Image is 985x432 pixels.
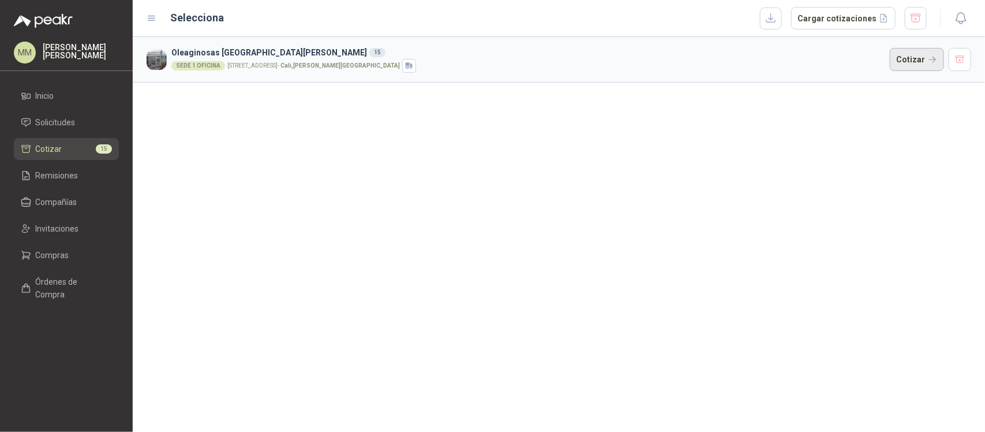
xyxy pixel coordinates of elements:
[14,85,119,107] a: Inicio
[96,144,112,154] span: 15
[36,222,79,235] span: Invitaciones
[36,196,77,208] span: Compañías
[791,7,896,30] button: Cargar cotizaciones
[43,43,119,59] p: [PERSON_NAME] [PERSON_NAME]
[14,218,119,240] a: Invitaciones
[14,165,119,187] a: Remisiones
[36,116,76,129] span: Solicitudes
[14,111,119,133] a: Solicitudes
[171,61,225,70] div: SEDE 1 OFICINA
[171,10,224,26] h2: Selecciona
[14,244,119,266] a: Compras
[369,48,385,57] div: 15
[14,14,73,28] img: Logo peakr
[171,46,885,59] h3: Oleaginosas [GEOGRAPHIC_DATA][PERSON_NAME]
[36,90,54,102] span: Inicio
[36,249,69,262] span: Compras
[890,48,944,71] button: Cotizar
[36,143,62,155] span: Cotizar
[280,62,400,69] strong: Cali , [PERSON_NAME][GEOGRAPHIC_DATA]
[14,138,119,160] a: Cotizar15
[227,63,400,69] p: [STREET_ADDRESS] -
[147,50,167,70] img: Company Logo
[36,275,108,301] span: Órdenes de Compra
[14,271,119,306] a: Órdenes de Compra
[14,42,36,64] div: MM
[36,169,78,182] span: Remisiones
[14,191,119,213] a: Compañías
